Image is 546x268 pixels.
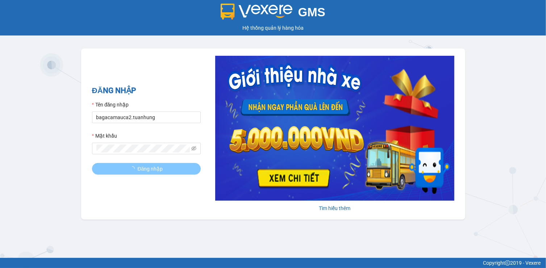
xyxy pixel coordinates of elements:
[130,166,138,171] span: loading
[215,204,454,212] div: Tìm hiểu thêm
[5,259,541,267] div: Copyright 2019 - Vexere
[92,132,117,140] label: Mật khẩu
[92,112,201,123] input: Tên đăng nhập
[96,145,190,152] input: Mật khẩu
[505,260,510,265] span: copyright
[2,24,544,32] div: Hệ thống quản lý hàng hóa
[92,85,201,97] h2: ĐĂNG NHẬP
[221,11,325,17] a: GMS
[92,101,129,109] label: Tên đăng nhập
[92,163,201,175] button: Đăng nhập
[221,4,292,20] img: logo 2
[215,56,454,201] img: banner-0
[138,165,163,173] span: Đăng nhập
[298,5,325,19] span: GMS
[191,146,196,151] span: eye-invisible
